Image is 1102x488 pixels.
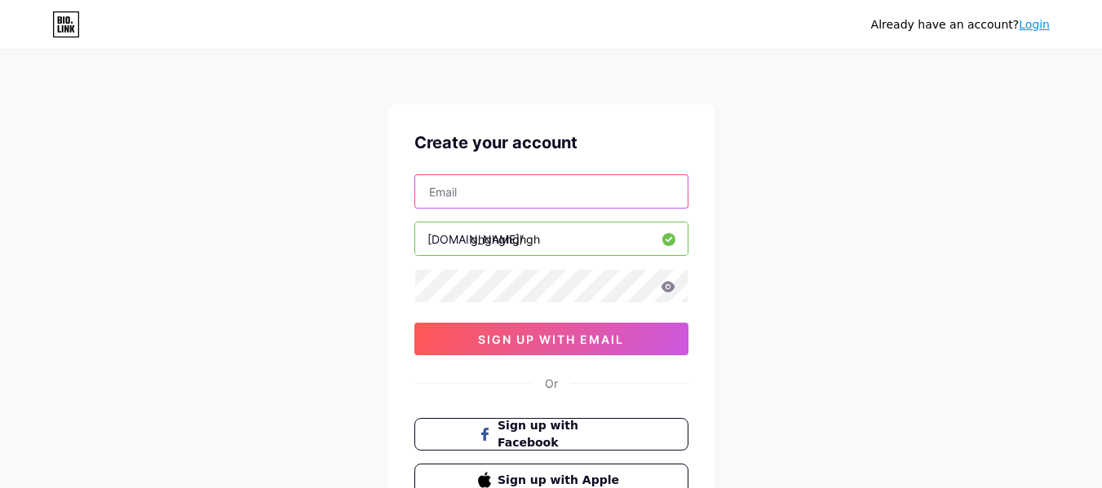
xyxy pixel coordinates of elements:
div: Or [545,375,558,392]
input: username [415,222,688,255]
div: [DOMAIN_NAME]/ [427,231,524,248]
span: sign up with email [478,332,624,346]
span: Sign up with Facebook [498,417,624,451]
button: sign up with email [414,323,688,355]
div: Create your account [414,130,688,155]
a: Login [1019,18,1050,31]
button: Sign up with Facebook [414,418,688,451]
input: Email [415,175,688,208]
div: Already have an account? [871,16,1050,33]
